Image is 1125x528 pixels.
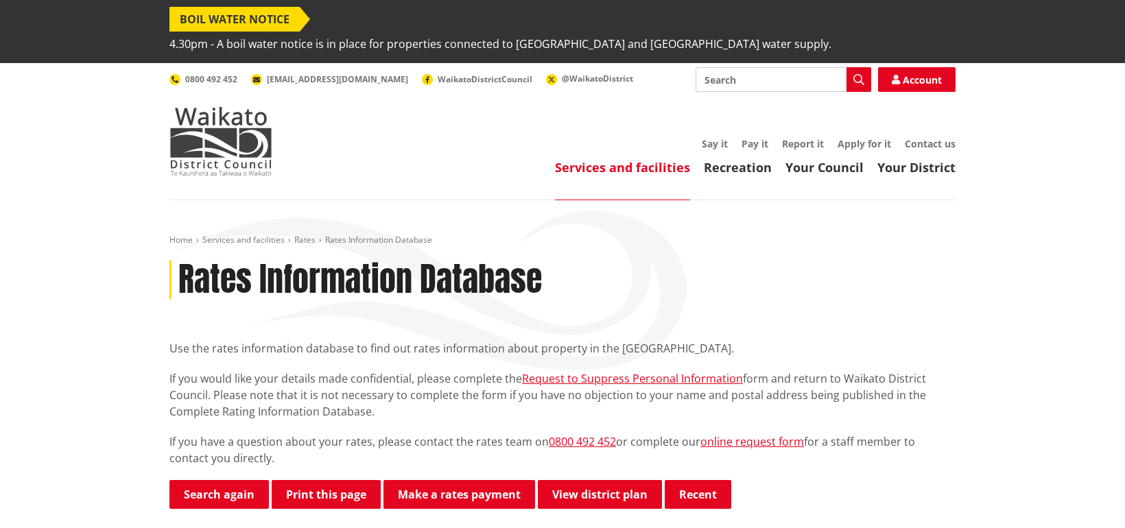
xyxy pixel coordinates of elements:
[785,159,864,176] a: Your Council
[325,234,432,245] span: Rates Information Database
[438,73,532,85] span: WaikatoDistrictCouncil
[665,480,731,509] button: Recent
[742,137,768,150] a: Pay it
[169,7,300,32] span: BOIL WATER NOTICE
[185,73,237,85] span: 0800 492 452
[522,371,743,386] a: Request to Suppress Personal Information
[178,260,542,300] h1: Rates Information Database
[877,159,956,176] a: Your District
[702,137,728,150] a: Say it
[696,67,871,92] input: Search input
[294,234,316,245] a: Rates
[700,434,804,449] a: online request form
[546,73,633,84] a: @WaikatoDistrict
[562,73,633,84] span: @WaikatoDistrict
[878,67,956,92] a: Account
[905,137,956,150] a: Contact us
[169,480,269,509] a: Search again
[555,159,690,176] a: Services and facilities
[422,73,532,85] a: WaikatoDistrictCouncil
[267,73,408,85] span: [EMAIL_ADDRESS][DOMAIN_NAME]
[169,107,272,176] img: Waikato District Council - Te Kaunihera aa Takiwaa o Waikato
[202,234,285,245] a: Services and facilities
[169,340,956,357] p: Use the rates information database to find out rates information about property in the [GEOGRAPHI...
[169,235,956,246] nav: breadcrumb
[272,480,381,509] button: Print this page
[251,73,408,85] a: [EMAIL_ADDRESS][DOMAIN_NAME]
[549,434,616,449] a: 0800 492 452
[169,433,956,466] p: If you have a question about your rates, please contact the rates team on or complete our for a s...
[538,480,662,509] a: View district plan
[383,480,535,509] a: Make a rates payment
[838,137,891,150] a: Apply for it
[169,370,956,420] p: If you would like your details made confidential, please complete the form and return to Waikato ...
[169,234,193,245] a: Home
[704,159,772,176] a: Recreation
[782,137,824,150] a: Report it
[169,32,831,56] span: 4.30pm - A boil water notice is in place for properties connected to [GEOGRAPHIC_DATA] and [GEOGR...
[169,73,237,85] a: 0800 492 452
